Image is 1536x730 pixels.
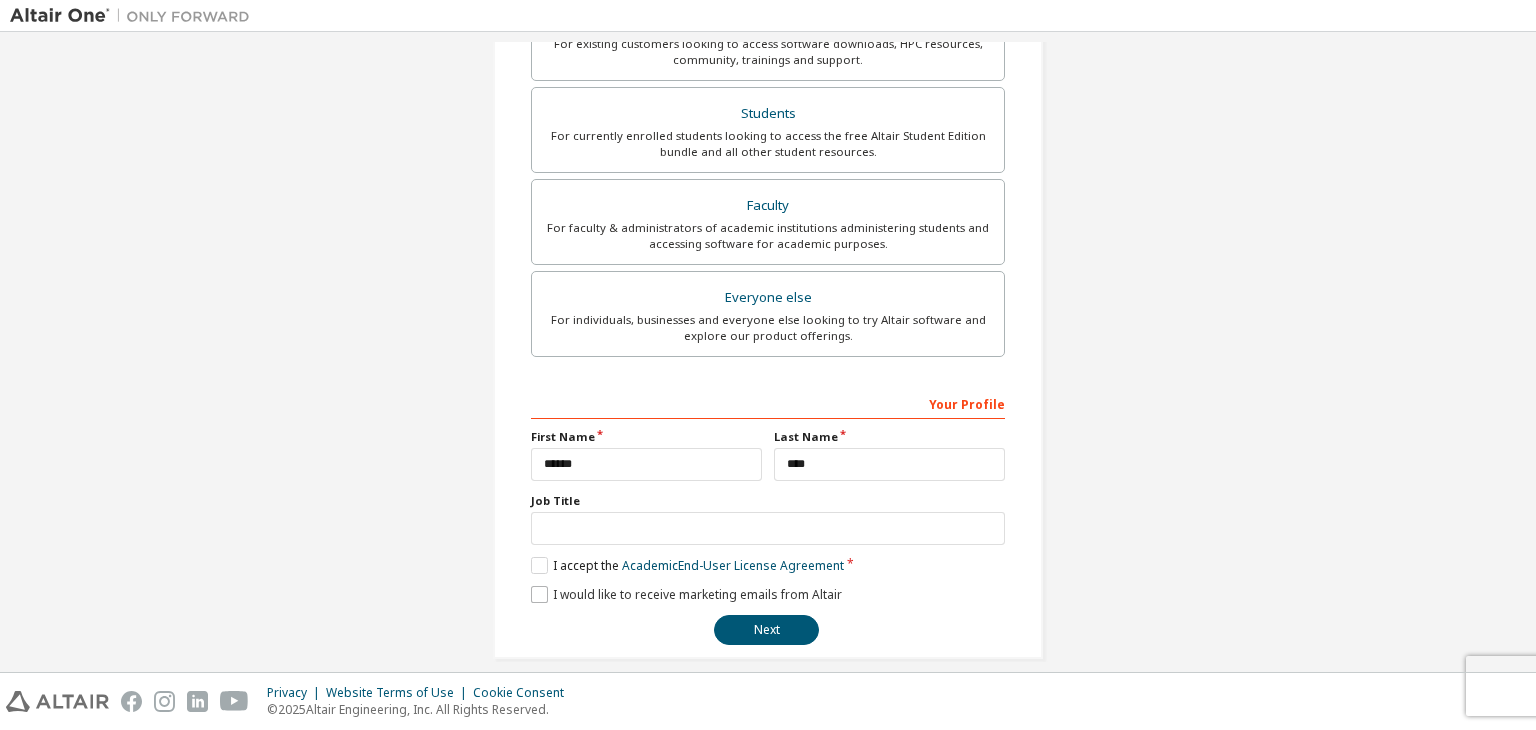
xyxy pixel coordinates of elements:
[544,284,992,312] div: Everyone else
[714,615,819,645] button: Next
[544,36,992,68] div: For existing customers looking to access software downloads, HPC resources, community, trainings ...
[154,691,175,712] img: instagram.svg
[544,220,992,252] div: For faculty & administrators of academic institutions administering students and accessing softwa...
[622,557,844,574] a: Academic End-User License Agreement
[544,192,992,220] div: Faculty
[220,691,249,712] img: youtube.svg
[121,691,142,712] img: facebook.svg
[531,429,762,445] label: First Name
[544,100,992,128] div: Students
[10,6,260,26] img: Altair One
[531,586,842,603] label: I would like to receive marketing emails from Altair
[326,685,473,701] div: Website Terms of Use
[267,685,326,701] div: Privacy
[473,685,576,701] div: Cookie Consent
[6,691,109,712] img: altair_logo.svg
[531,493,1005,509] label: Job Title
[267,701,576,718] p: © 2025 Altair Engineering, Inc. All Rights Reserved.
[531,387,1005,419] div: Your Profile
[544,128,992,160] div: For currently enrolled students looking to access the free Altair Student Edition bundle and all ...
[544,312,992,344] div: For individuals, businesses and everyone else looking to try Altair software and explore our prod...
[774,429,1005,445] label: Last Name
[187,691,208,712] img: linkedin.svg
[531,557,844,574] label: I accept the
